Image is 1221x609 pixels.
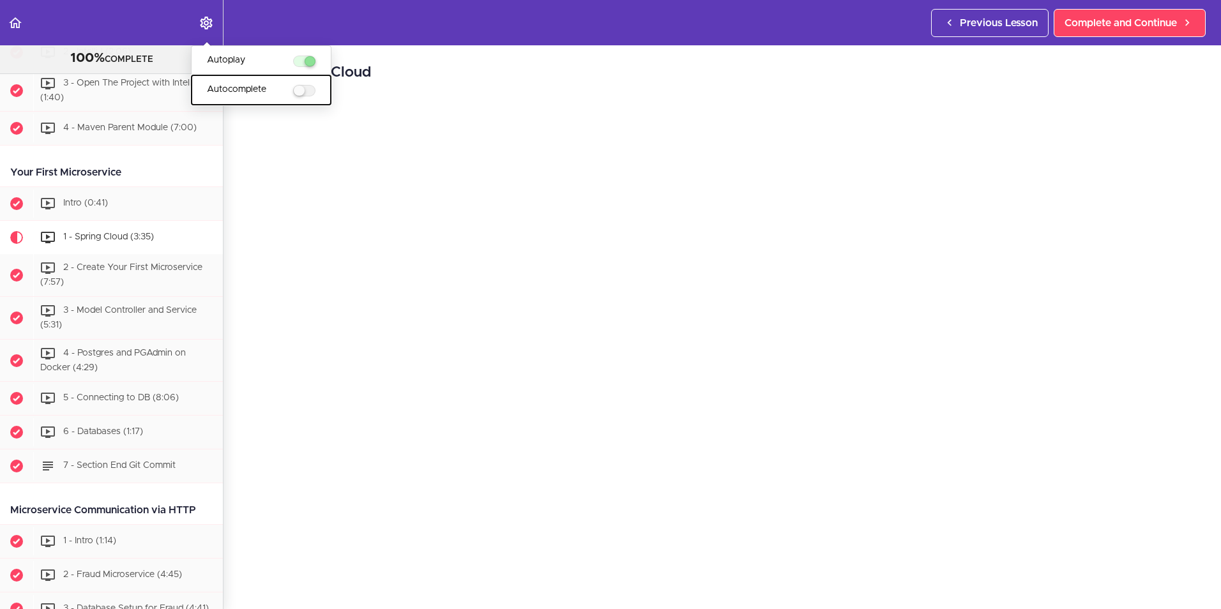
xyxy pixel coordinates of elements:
span: 4 - Postgres and PGAdmin on Docker (4:29) [40,349,186,372]
span: Previous Lesson [960,15,1038,31]
svg: Settings Menu [199,15,214,31]
span: 100% [70,52,105,64]
svg: Back to course curriculum [8,15,23,31]
span: 4 - Maven Parent Module (7:00) [63,124,197,133]
li: menuitem [192,75,331,104]
span: 2 - Fraud Microservice (4:45) [63,571,182,580]
span: Autoplay [207,56,245,64]
span: 7 - Section End Git Commit [63,462,176,470]
span: 2 - Create Your First Microservice (7:57) [40,264,202,287]
span: 6 - Databases (1:17) [63,428,143,437]
span: 3 - Model Controller and Service (5:31) [40,306,197,329]
span: Intro (0:41) [63,199,108,208]
span: Autocomplete [207,85,266,94]
ul: Settings Menu [191,45,331,105]
div: COMPLETE [16,50,207,67]
span: 3 - Open The Project with IntelliJ (1:40) [40,79,199,102]
a: Complete and Continue [1054,9,1206,37]
h2: 1 - Spring Cloud [249,62,1195,84]
span: 5 - Connecting to DB (8:06) [63,394,179,403]
a: Previous Lesson [931,9,1049,37]
span: Complete and Continue [1065,15,1177,31]
span: 1 - Spring Cloud (3:35) [63,233,154,242]
span: 1 - Intro (1:14) [63,537,116,546]
li: menuitem [192,46,331,75]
